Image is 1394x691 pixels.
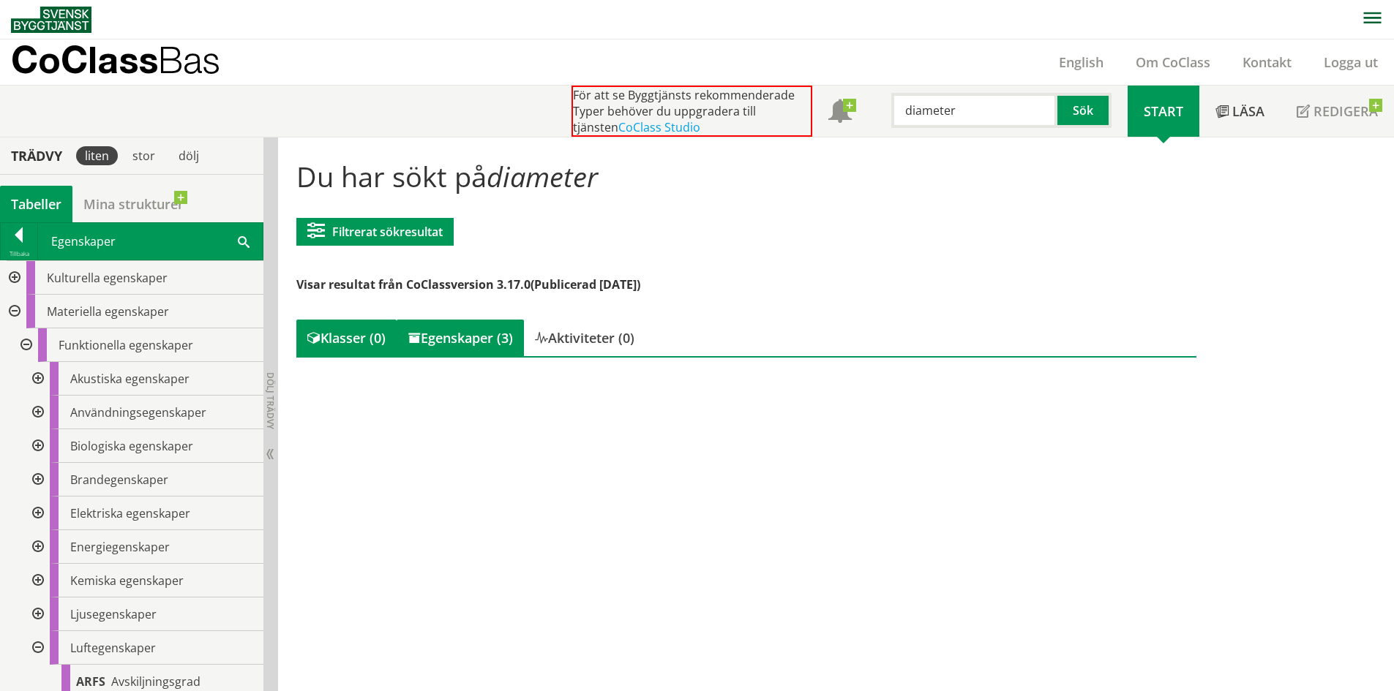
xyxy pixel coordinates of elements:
input: Sök [891,93,1057,128]
a: Om CoClass [1120,53,1226,71]
span: Dölj trädvy [264,372,277,429]
a: CoClassBas [11,39,252,85]
span: Avskiljningsgrad [111,673,201,690]
span: (Publicerad [DATE]) [531,276,640,292]
span: Luftegenskaper [70,640,156,656]
div: Egenskaper (3) [397,320,524,356]
a: CoClass Studio [618,119,700,135]
span: Energiegenskaper [70,539,170,555]
div: liten [76,146,118,165]
span: Sök i tabellen [238,233,250,249]
span: Materiella egenskaper [47,303,169,320]
span: Kulturella egenskaper [47,270,168,286]
span: Akustiska egenskaper [70,371,190,387]
a: Mina strukturer [72,186,195,222]
div: För att se Byggtjänsts rekommenderade Typer behöver du uppgradera till tjänsten [572,86,812,137]
span: Redigera [1314,102,1378,120]
span: Brandegenskaper [70,472,168,488]
span: Ljusegenskaper [70,606,157,622]
div: dölj [170,146,208,165]
p: CoClass [11,51,220,68]
span: ARFS [76,673,105,690]
div: stor [124,146,164,165]
div: Trädvy [3,148,70,164]
div: Tillbaka [1,248,37,260]
img: Svensk Byggtjänst [11,7,91,33]
a: Läsa [1199,86,1281,137]
a: Logga ut [1308,53,1394,71]
span: diameter [487,157,598,195]
div: Klasser (0) [296,320,397,356]
h1: Du har sökt på [296,160,1196,192]
span: Elektriska egenskaper [70,505,190,521]
span: Notifikationer [828,101,852,124]
span: Kemiska egenskaper [70,573,184,589]
a: Redigera [1281,86,1394,137]
a: English [1043,53,1120,71]
div: Aktiviteter (0) [524,320,645,356]
a: Start [1128,86,1199,137]
span: Läsa [1232,102,1264,120]
span: Start [1144,102,1183,120]
div: Egenskaper [38,223,263,260]
span: Användningsegenskaper [70,404,206,420]
span: Bas [158,38,220,81]
a: Kontakt [1226,53,1308,71]
span: Visar resultat från CoClassversion 3.17.0 [296,276,531,292]
span: Biologiska egenskaper [70,438,193,454]
span: Funktionella egenskaper [59,337,193,353]
button: Filtrerat sökresultat [296,218,454,246]
button: Sök [1057,93,1112,128]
